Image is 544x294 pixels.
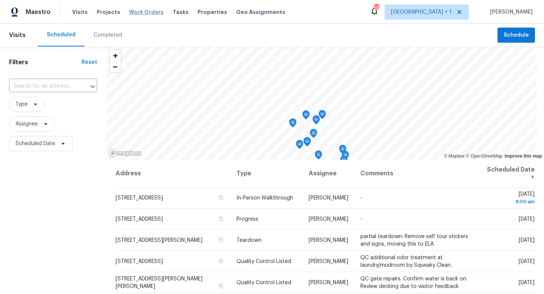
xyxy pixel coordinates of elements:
span: Assignee [15,120,38,128]
span: Properties [198,8,227,16]
span: [PERSON_NAME] [309,259,348,264]
span: [STREET_ADDRESS] [116,217,163,222]
button: Copy Address [218,237,224,243]
span: [PERSON_NAME] [309,195,348,201]
span: Maestro [26,8,51,16]
div: Map marker [318,110,326,122]
button: Zoom in [110,50,121,61]
span: [STREET_ADDRESS] [116,259,163,264]
span: QC additional odor treatment at laundry/mudroom by Squeaky Clean. [360,255,452,268]
span: Visits [9,27,26,43]
span: Work Orders [129,8,164,16]
div: Reset [82,59,97,66]
span: partial teardown: Remove self tour stickers and signs, moving this to ELA [360,234,468,247]
div: 8:00 am [486,198,535,206]
a: Improve this map [505,153,542,159]
span: Type [15,101,28,108]
span: Projects [97,8,120,16]
div: Completed [94,31,122,39]
div: Map marker [312,115,320,127]
th: Comments [354,160,480,187]
span: [STREET_ADDRESS][PERSON_NAME][PERSON_NAME] [116,276,202,289]
span: Zoom out [110,62,121,72]
span: In-Person Walkthrough [236,195,293,201]
button: Copy Address [218,258,224,265]
span: Progress [236,217,258,222]
span: [DATE] [519,217,535,222]
span: [STREET_ADDRESS][PERSON_NAME] [116,238,202,243]
div: Map marker [289,118,297,130]
div: Map marker [302,110,310,122]
span: [PERSON_NAME] [309,238,348,243]
span: - [360,217,362,222]
span: [PERSON_NAME] [487,8,533,16]
span: [GEOGRAPHIC_DATA] + 1 [391,8,451,16]
div: Map marker [339,145,346,156]
th: Assignee [303,160,354,187]
span: - [360,195,362,201]
div: Map marker [310,129,317,141]
th: Type [230,160,303,187]
input: Search for an address... [9,80,76,92]
span: Teardown [236,238,261,243]
span: QC gate repairs. Confirm water is back on. Review decking due to visitor feedback. [360,276,467,289]
span: [DATE] [486,192,535,206]
div: Map marker [340,156,348,167]
button: Copy Address [218,283,224,289]
div: 20 [374,5,379,12]
a: OpenStreetMap [466,153,502,159]
div: Map marker [303,137,311,149]
button: Copy Address [218,194,224,201]
span: [PERSON_NAME] [309,280,348,285]
a: Mapbox [444,153,465,159]
span: Quality Control Listed [236,280,291,285]
div: Scheduled [47,31,76,39]
span: Quality Control Listed [236,259,291,264]
span: [STREET_ADDRESS] [116,195,163,201]
span: Geo Assignments [236,8,285,16]
button: Schedule [498,28,535,43]
th: Scheduled Date ↑ [480,160,535,187]
div: Map marker [342,151,349,162]
a: Mapbox homepage [108,149,142,158]
div: Map marker [315,150,322,162]
h1: Filters [9,59,82,66]
span: [PERSON_NAME] [309,217,348,222]
span: Schedule [504,31,529,40]
button: Copy Address [218,215,224,222]
canvas: Map [106,46,537,160]
span: Scheduled Date [15,140,55,147]
span: Tasks [173,9,189,15]
button: Zoom out [110,61,121,72]
th: Address [115,160,230,187]
div: Map marker [296,140,303,152]
button: Open [87,81,98,92]
span: [DATE] [519,259,535,264]
span: Visits [72,8,88,16]
span: [DATE] [519,280,535,285]
span: [DATE] [519,238,535,243]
